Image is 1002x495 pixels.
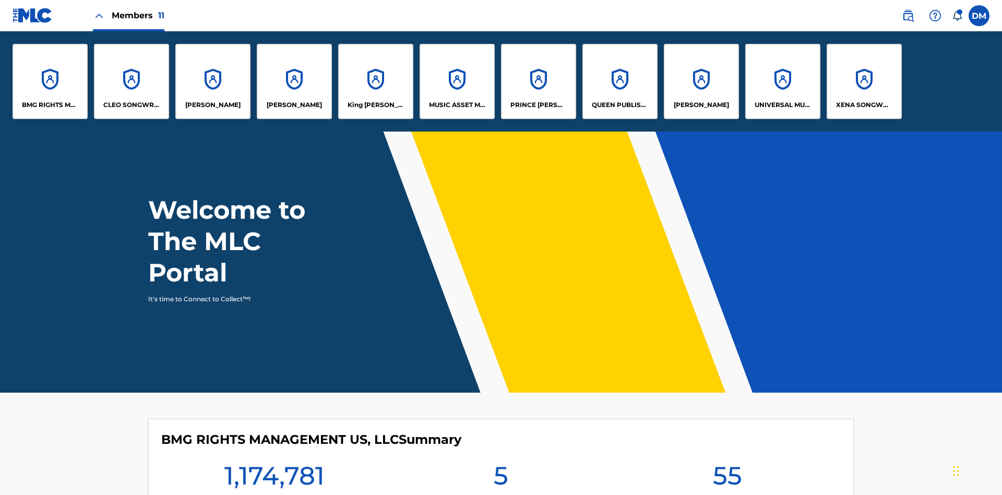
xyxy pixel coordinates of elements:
[969,5,989,26] div: User Menu
[175,44,250,119] a: Accounts[PERSON_NAME]
[953,455,959,487] div: Drag
[22,100,79,110] p: BMG RIGHTS MANAGEMENT US, LLC
[93,9,105,22] img: Close
[13,44,88,119] a: AccountsBMG RIGHTS MANAGEMENT US, LLC
[929,9,941,22] img: help
[158,10,164,20] span: 11
[592,100,649,110] p: QUEEN PUBLISHA
[952,10,962,21] div: Notifications
[674,100,729,110] p: RONALD MCTESTERSON
[582,44,658,119] a: AccountsQUEEN PUBLISHA
[148,194,343,288] h1: Welcome to The MLC Portal
[755,100,812,110] p: UNIVERSAL MUSIC PUB GROUP
[950,445,1002,495] iframe: Chat Widget
[420,44,495,119] a: AccountsMUSIC ASSET MANAGEMENT (MAM)
[745,44,820,119] a: AccountsUNIVERSAL MUSIC PUB GROUP
[161,432,461,447] h4: BMG RIGHTS MANAGEMENT US, LLC
[257,44,332,119] a: Accounts[PERSON_NAME]
[112,9,164,21] span: Members
[836,100,893,110] p: XENA SONGWRITER
[348,100,404,110] p: King McTesterson
[902,9,914,22] img: search
[925,5,946,26] div: Help
[267,100,322,110] p: EYAMA MCSINGER
[898,5,918,26] a: Public Search
[501,44,576,119] a: AccountsPRINCE [PERSON_NAME]
[664,44,739,119] a: Accounts[PERSON_NAME]
[103,100,160,110] p: CLEO SONGWRITER
[338,44,413,119] a: AccountsKing [PERSON_NAME]
[94,44,169,119] a: AccountsCLEO SONGWRITER
[429,100,486,110] p: MUSIC ASSET MANAGEMENT (MAM)
[13,8,53,23] img: MLC Logo
[827,44,902,119] a: AccountsXENA SONGWRITER
[185,100,241,110] p: ELVIS COSTELLO
[148,294,329,304] p: It's time to Connect to Collect™!
[510,100,567,110] p: PRINCE MCTESTERSON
